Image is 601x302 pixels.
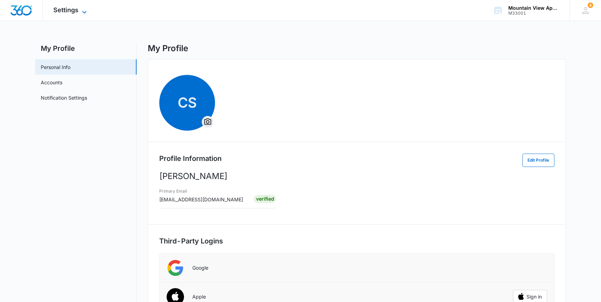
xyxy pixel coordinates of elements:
h2: My Profile [35,43,137,54]
p: [PERSON_NAME] [159,170,554,183]
div: account id [508,11,559,16]
p: Apple [192,294,206,300]
span: Settings [53,6,78,14]
h2: Profile Information [159,153,222,164]
button: Edit Profile [522,154,554,167]
h2: Third-Party Logins [159,236,554,246]
span: CS [159,75,215,131]
div: notifications count [587,2,593,8]
button: Overflow Menu [202,116,213,127]
h3: Primary Email [159,188,243,194]
a: Personal Info [41,63,70,71]
p: Google [192,265,208,271]
a: Notification Settings [41,94,87,101]
h1: My Profile [148,43,188,54]
span: CSOverflow Menu [159,75,215,131]
iframe: Sign in with Google Button [509,260,550,276]
span: [EMAIL_ADDRESS][DOMAIN_NAME] [159,196,243,202]
div: Verified [254,195,276,203]
div: account name [508,5,559,11]
img: Google [167,259,184,277]
span: 4 [587,2,593,8]
a: Accounts [41,79,62,86]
